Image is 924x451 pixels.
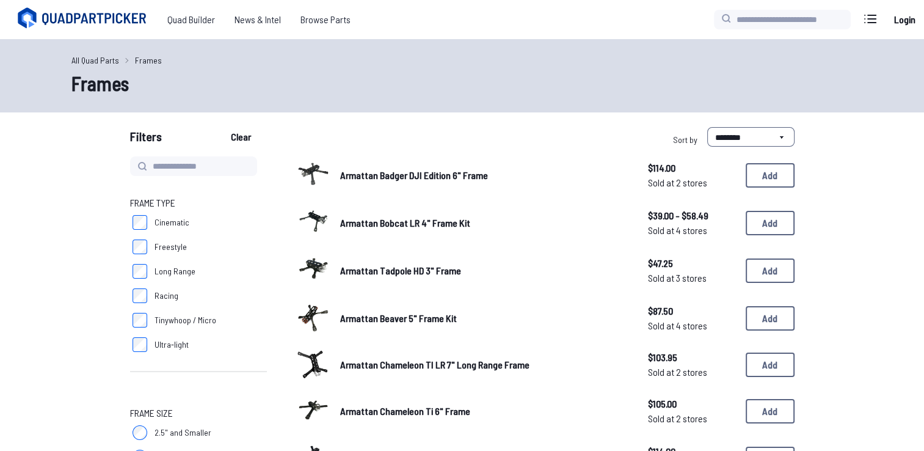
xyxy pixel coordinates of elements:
[71,68,853,98] h1: Frames
[648,256,736,271] span: $47.25
[296,204,330,242] a: image
[340,216,628,230] a: Armattan Bobcat LR 4" Frame Kit
[296,299,330,337] a: image
[340,168,628,183] a: Armattan Badger DJI Edition 6" Frame
[340,169,488,181] span: Armattan Badger DJI Edition 6" Frame
[648,304,736,318] span: $87.50
[746,163,795,188] button: Add
[225,7,291,32] a: News & Intel
[133,240,147,254] input: Freestyle
[133,288,147,303] input: Racing
[296,204,330,238] img: image
[340,359,529,370] span: Armattan Chameleon TI LR 7" Long Range Frame
[155,241,187,253] span: Freestyle
[133,215,147,230] input: Cinematic
[133,313,147,328] input: Tinywhoop / Micro
[340,312,457,324] span: Armattan Beaver 5" Frame Kit
[648,271,736,285] span: Sold at 3 stores
[340,405,470,417] span: Armattan Chameleon Ti 6" Frame
[296,156,330,191] img: image
[648,223,736,238] span: Sold at 4 stores
[296,347,330,383] a: image
[155,265,195,277] span: Long Range
[340,404,628,419] a: Armattan Chameleon Ti 6" Frame
[746,306,795,331] button: Add
[155,427,211,439] span: 2.5" and Smaller
[130,196,175,210] span: Frame Type
[340,217,470,229] span: Armattan Bobcat LR 4" Frame Kit
[296,252,330,286] img: image
[71,54,119,67] a: All Quad Parts
[291,7,360,32] a: Browse Parts
[340,358,628,372] a: Armattan Chameleon TI LR 7" Long Range Frame
[130,406,173,420] span: Frame Size
[648,161,736,175] span: $114.00
[648,318,736,333] span: Sold at 4 stores
[155,339,189,351] span: Ultra-light
[296,252,330,290] a: image
[135,54,162,67] a: Frames
[648,365,736,380] span: Sold at 2 stores
[340,311,628,326] a: Armattan Beaver 5" Frame Kit
[220,127,261,147] button: Clear
[746,353,795,377] button: Add
[133,264,147,279] input: Long Range
[158,7,225,32] a: Quad Builder
[155,290,178,302] span: Racing
[890,7,919,32] a: Login
[296,392,330,430] a: image
[746,211,795,235] button: Add
[746,399,795,424] button: Add
[296,350,330,379] img: image
[707,127,795,147] select: Sort by
[155,314,216,326] span: Tinywhoop / Micro
[296,392,330,427] img: image
[133,337,147,352] input: Ultra-light
[673,134,697,145] span: Sort by
[648,208,736,223] span: $39.00 - $58.49
[155,216,189,229] span: Cinematic
[296,299,330,334] img: image
[130,127,162,152] span: Filters
[296,156,330,194] a: image
[648,397,736,411] span: $105.00
[133,425,147,440] input: 2.5" and Smaller
[648,350,736,365] span: $103.95
[648,411,736,426] span: Sold at 2 stores
[340,265,461,276] span: Armattan Tadpole HD 3" Frame
[340,263,628,278] a: Armattan Tadpole HD 3" Frame
[648,175,736,190] span: Sold at 2 stores
[746,258,795,283] button: Add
